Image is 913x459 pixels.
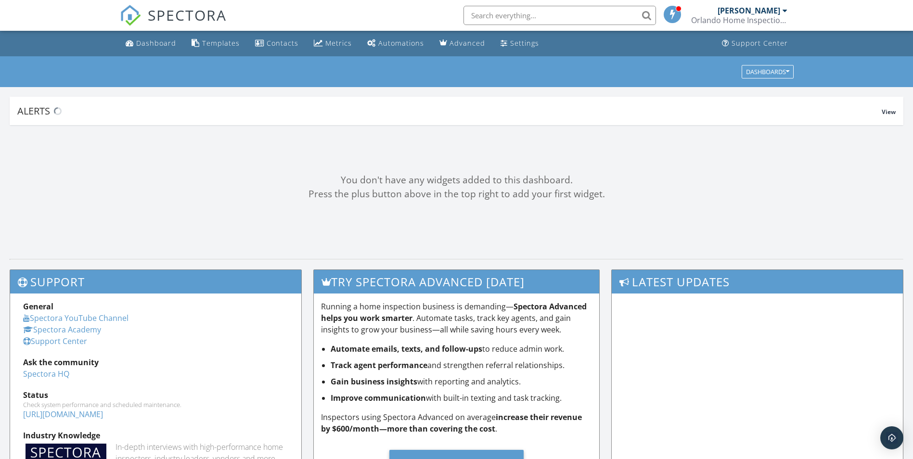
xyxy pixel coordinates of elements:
strong: Improve communication [331,393,426,403]
div: Automations [378,38,424,48]
a: Spectora HQ [23,369,69,379]
div: Dashboards [746,68,789,75]
a: Advanced [436,35,489,52]
a: Support Center [718,35,792,52]
div: Advanced [450,38,485,48]
h3: Latest Updates [612,270,903,293]
strong: Spectora Advanced helps you work smarter [321,301,587,323]
div: [PERSON_NAME] [718,6,780,15]
strong: Gain business insights [331,376,417,387]
a: Metrics [310,35,356,52]
button: Dashboards [742,65,794,78]
strong: General [23,301,53,312]
a: Automations (Basic) [363,35,428,52]
div: Templates [202,38,240,48]
span: SPECTORA [148,5,227,25]
li: with reporting and analytics. [331,376,592,387]
div: Dashboard [136,38,176,48]
strong: Automate emails, texts, and follow-ups [331,344,482,354]
div: Press the plus button above in the top right to add your first widget. [10,187,903,201]
li: to reduce admin work. [331,343,592,355]
div: Industry Knowledge [23,430,288,441]
div: Status [23,389,288,401]
strong: increase their revenue by $600/month—more than covering the cost [321,412,582,434]
div: Settings [510,38,539,48]
div: Metrics [325,38,352,48]
a: Templates [188,35,244,52]
a: Contacts [251,35,302,52]
div: Support Center [732,38,788,48]
a: Support Center [23,336,87,346]
span: View [882,108,896,116]
a: Settings [497,35,543,52]
div: Check system performance and scheduled maintenance. [23,401,288,408]
div: Alerts [17,104,882,117]
img: The Best Home Inspection Software - Spectora [120,5,141,26]
div: Open Intercom Messenger [880,426,903,449]
li: and strengthen referral relationships. [331,359,592,371]
a: Dashboard [122,35,180,52]
div: Orlando Home Inspection LLC [691,15,787,25]
div: Contacts [267,38,298,48]
input: Search everything... [463,6,656,25]
h3: Support [10,270,301,293]
a: Spectora YouTube Channel [23,313,129,323]
a: SPECTORA [120,13,227,33]
p: Inspectors using Spectora Advanced on average . [321,411,592,434]
h3: Try spectora advanced [DATE] [314,270,599,293]
a: [URL][DOMAIN_NAME] [23,409,103,420]
li: with built-in texting and task tracking. [331,392,592,404]
p: Running a home inspection business is demanding— . Automate tasks, track key agents, and gain ins... [321,301,592,335]
strong: Track agent performance [331,360,427,370]
div: Ask the community [23,357,288,368]
a: Spectora Academy [23,324,101,335]
div: You don't have any widgets added to this dashboard. [10,173,903,187]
